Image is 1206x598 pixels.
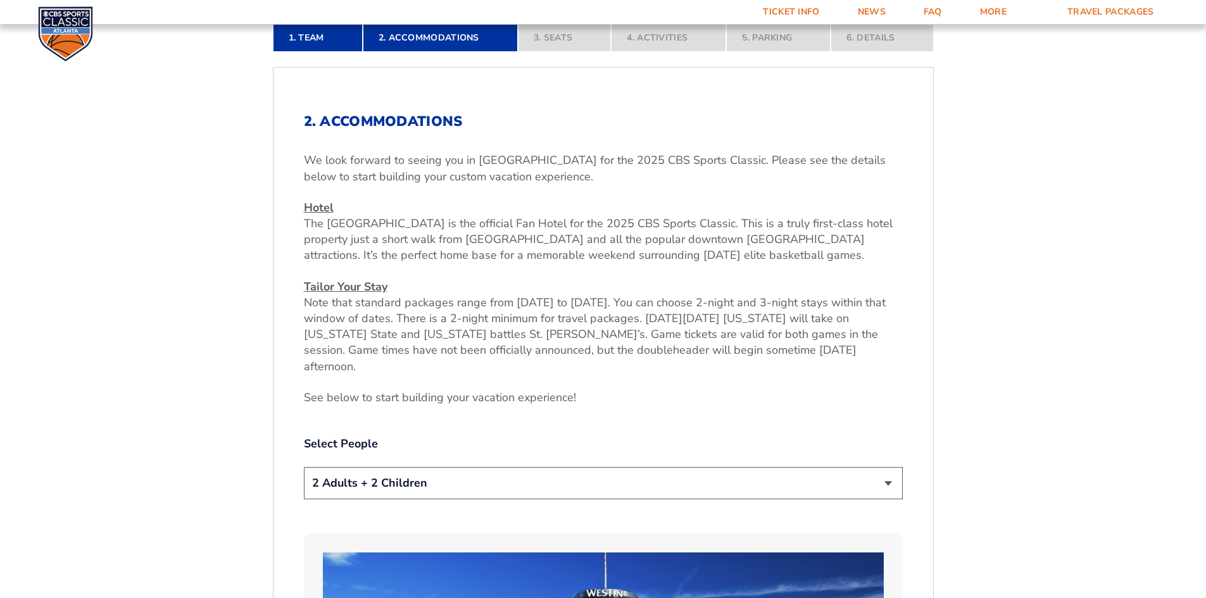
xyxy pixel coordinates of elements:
[304,200,334,215] u: Hotel
[304,436,903,452] label: Select People
[304,113,903,130] h2: 2. Accommodations
[273,24,363,52] a: 1. Team
[38,6,93,61] img: CBS Sports Classic
[304,200,903,264] p: The [GEOGRAPHIC_DATA] is the official Fan Hotel for the 2025 CBS Sports Classic. This is a truly ...
[304,279,903,375] p: Note that standard packages range from [DATE] to [DATE]. You can choose 2-night and 3-night stays...
[304,153,903,184] p: We look forward to seeing you in [GEOGRAPHIC_DATA] for the 2025 CBS Sports Classic. Please see th...
[304,390,903,406] p: See below to start building your vacation experience!
[304,279,387,294] u: Tailor Your Stay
